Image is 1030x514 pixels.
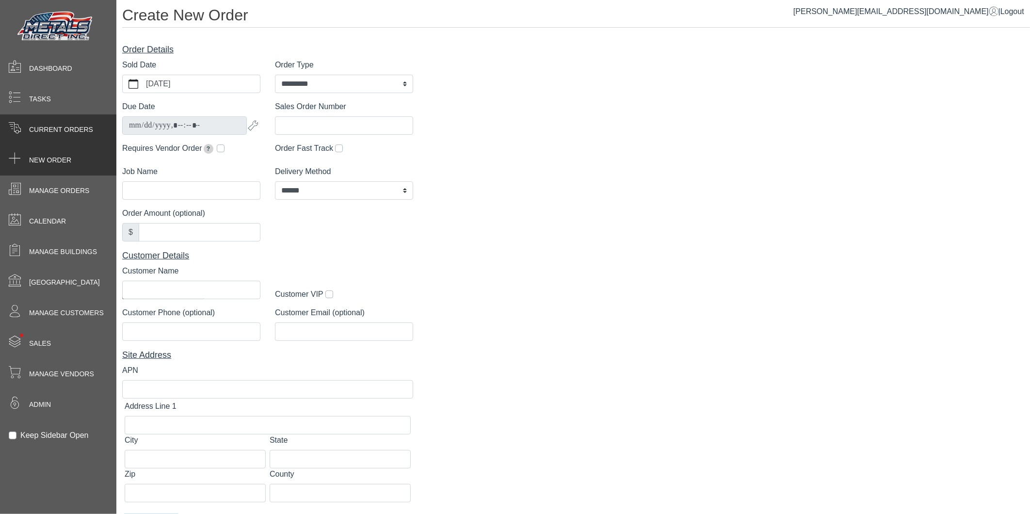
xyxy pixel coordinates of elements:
span: [GEOGRAPHIC_DATA] [29,277,100,288]
label: Address Line 1 [125,401,177,412]
span: Manage Orders [29,186,89,196]
svg: calendar [129,79,138,89]
label: Zip [125,468,135,480]
span: New Order [29,155,71,165]
label: Due Date [122,101,155,112]
label: State [270,434,288,446]
div: | [793,6,1024,17]
span: Admin [29,400,51,410]
label: Delivery Method [275,166,331,177]
label: Customer Name [122,265,178,277]
label: County [270,468,294,480]
label: Customer VIP [275,289,323,300]
span: Extends due date by 2 weeks for pickup orders [204,144,213,154]
span: Sales [29,338,51,349]
label: Order Fast Track [275,143,333,154]
span: Current Orders [29,125,93,135]
label: Customer Email (optional) [275,307,365,319]
a: [PERSON_NAME][EMAIL_ADDRESS][DOMAIN_NAME] [793,7,998,16]
div: $ [122,223,139,241]
span: Dashboard [29,64,72,74]
button: calendar [123,75,144,93]
label: Requires Vendor Order [122,143,215,154]
label: Order Type [275,59,314,71]
label: [DATE] [144,75,260,93]
label: Job Name [122,166,158,177]
span: Manage Vendors [29,369,94,379]
label: Keep Sidebar Open [20,430,89,441]
h1: Create New Order [122,6,1030,28]
label: Order Amount (optional) [122,208,205,219]
label: Sold Date [122,59,156,71]
div: Customer Details [122,249,413,262]
label: City [125,434,138,446]
span: Calendar [29,216,66,226]
label: Customer Phone (optional) [122,307,215,319]
div: Order Details [122,43,413,56]
img: Metals Direct Inc Logo [15,9,97,45]
span: • [9,320,34,351]
span: Logout [1000,7,1024,16]
div: Site Address [122,349,413,362]
span: Tasks [29,94,51,104]
label: APN [122,365,138,376]
label: Sales Order Number [275,101,346,112]
span: Manage Buildings [29,247,97,257]
span: Manage Customers [29,308,104,318]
